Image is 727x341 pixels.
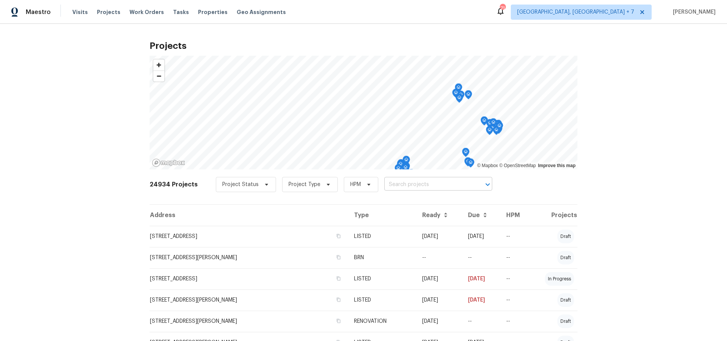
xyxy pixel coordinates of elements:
[545,272,574,286] div: in progress
[462,289,500,311] td: [DATE]
[237,8,286,16] span: Geo Assignments
[496,122,503,133] div: Map marker
[403,156,410,167] div: Map marker
[150,311,348,332] td: [STREET_ADDRESS][PERSON_NAME]
[129,8,164,16] span: Work Orders
[335,275,342,282] button: Copy Address
[416,205,462,226] th: Ready
[222,181,259,188] span: Project Status
[289,181,320,188] span: Project Type
[150,226,348,247] td: [STREET_ADDRESS]
[557,293,574,307] div: draft
[395,164,402,176] div: Map marker
[477,163,498,168] a: Mapbox
[452,89,460,100] div: Map marker
[486,126,493,138] div: Map marker
[150,56,577,169] canvas: Map
[557,251,574,264] div: draft
[500,226,531,247] td: --
[465,90,472,102] div: Map marker
[397,160,404,172] div: Map marker
[348,205,416,226] th: Type
[384,179,471,191] input: Search projects
[557,230,574,243] div: draft
[538,163,576,168] a: Improve this map
[455,83,462,95] div: Map marker
[150,268,348,289] td: [STREET_ADDRESS]
[335,233,342,239] button: Copy Address
[198,8,228,16] span: Properties
[173,9,189,15] span: Tasks
[416,247,462,268] td: --
[150,289,348,311] td: [STREET_ADDRESS][PERSON_NAME]
[462,311,500,332] td: --
[500,205,531,226] th: HPM
[500,247,531,268] td: --
[407,169,415,181] div: Map marker
[464,157,472,169] div: Map marker
[490,118,497,130] div: Map marker
[72,8,88,16] span: Visits
[462,247,500,268] td: --
[153,70,164,81] button: Zoom out
[416,289,462,311] td: [DATE]
[348,289,416,311] td: LISTED
[531,205,577,226] th: Projects
[557,314,574,328] div: draft
[500,268,531,289] td: --
[348,247,416,268] td: BRN
[416,226,462,247] td: [DATE]
[462,205,500,226] th: Due
[335,318,342,324] button: Copy Address
[416,268,462,289] td: [DATE]
[152,158,185,167] a: Mapbox homepage
[350,181,361,188] span: HPM
[397,159,405,171] div: Map marker
[335,296,342,303] button: Copy Address
[402,161,409,173] div: Map marker
[402,163,409,175] div: Map marker
[150,181,198,188] h2: 24934 Projects
[467,158,474,170] div: Map marker
[500,5,505,12] div: 71
[499,163,536,168] a: OpenStreetMap
[493,126,500,138] div: Map marker
[150,247,348,268] td: [STREET_ADDRESS][PERSON_NAME]
[97,8,120,16] span: Projects
[335,254,342,261] button: Copy Address
[348,226,416,247] td: LISTED
[462,226,500,247] td: [DATE]
[482,179,493,190] button: Open
[495,120,502,131] div: Map marker
[150,42,577,50] h2: Projects
[150,205,348,226] th: Address
[500,289,531,311] td: --
[153,59,164,70] button: Zoom in
[481,116,488,128] div: Map marker
[348,268,416,289] td: LISTED
[462,268,500,289] td: [DATE]
[500,311,531,332] td: --
[26,8,51,16] span: Maestro
[153,71,164,81] span: Zoom out
[462,148,470,160] div: Map marker
[517,8,634,16] span: [GEOGRAPHIC_DATA], [GEOGRAPHIC_DATA] + 7
[416,311,462,332] td: [DATE]
[670,8,716,16] span: [PERSON_NAME]
[348,311,416,332] td: RENOVATION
